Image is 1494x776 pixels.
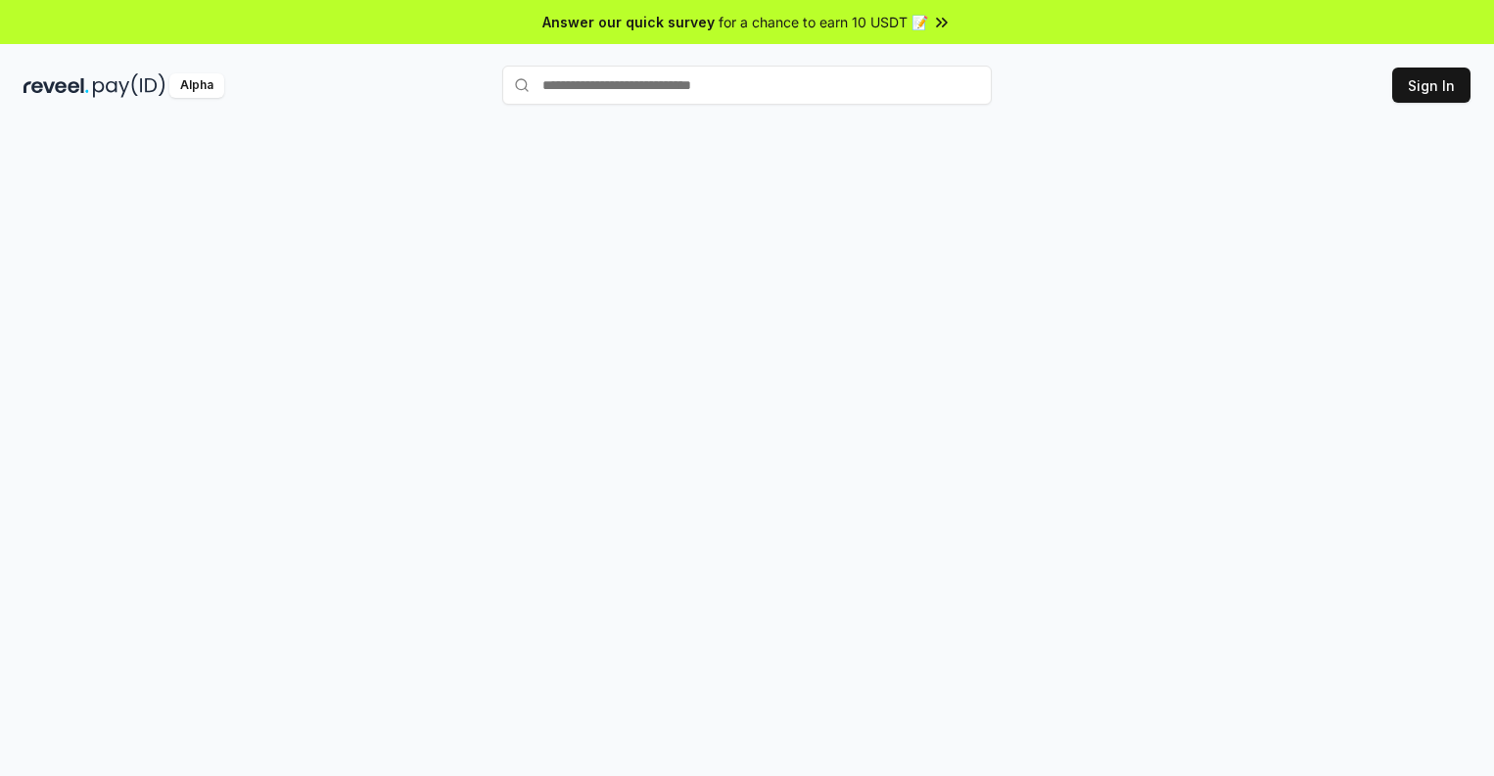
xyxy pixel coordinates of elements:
[23,73,89,98] img: reveel_dark
[93,73,165,98] img: pay_id
[542,12,715,32] span: Answer our quick survey
[1392,68,1471,103] button: Sign In
[719,12,928,32] span: for a chance to earn 10 USDT 📝
[169,73,224,98] div: Alpha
